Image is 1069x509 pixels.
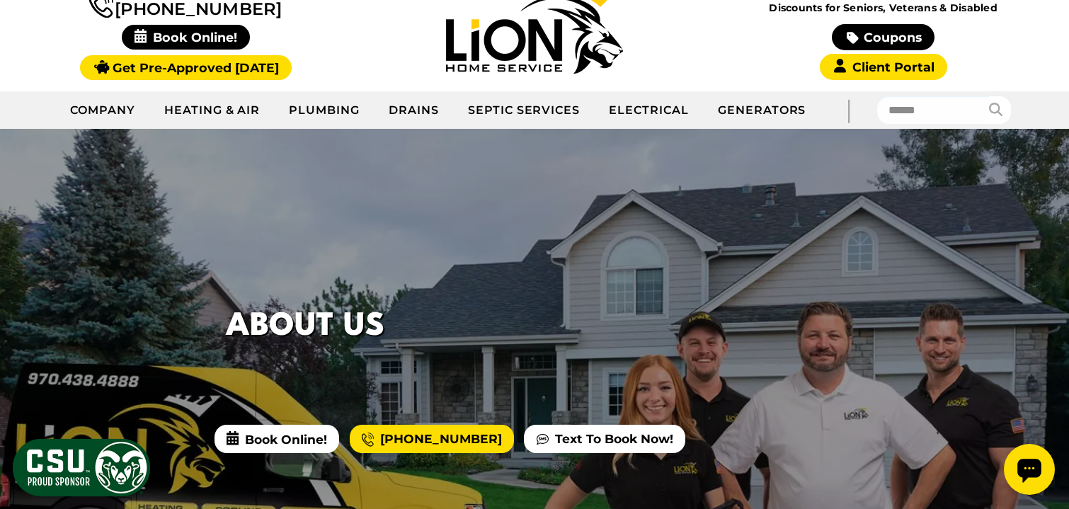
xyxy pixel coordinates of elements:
a: [PHONE_NUMBER] [350,425,514,453]
a: Company [56,93,150,128]
a: Text To Book Now! [524,425,685,453]
a: Generators [704,93,821,128]
a: Coupons [832,24,934,50]
span: Book Online! [122,25,250,50]
h1: About Us [226,303,384,350]
a: Client Portal [820,54,947,80]
div: | [820,91,876,129]
img: CSU Sponsor Badge [11,437,152,498]
div: Open chat widget [6,6,57,57]
span: Book Online! [215,425,339,453]
a: Plumbing [275,93,375,128]
span: Discounts for Seniors, Veterans & Disabled [712,3,1055,13]
a: Drains [375,93,454,128]
a: Heating & Air [150,93,275,128]
a: Septic Services [454,93,595,128]
a: Electrical [595,93,704,128]
a: Get Pre-Approved [DATE] [80,55,292,80]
